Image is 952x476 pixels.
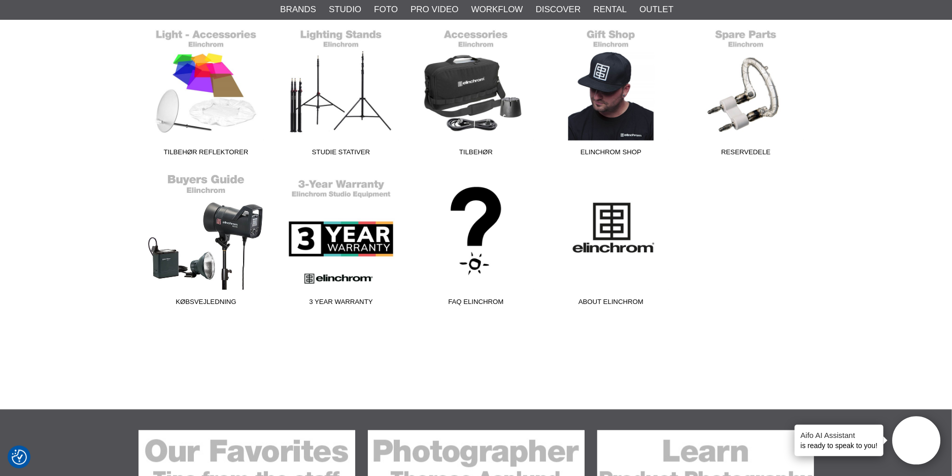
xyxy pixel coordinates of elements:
h4: Aifo AI Assistant [801,430,878,440]
a: Foto [374,3,398,16]
img: Revisit consent button [12,450,27,465]
a: Elinchrom Shop [543,24,678,161]
a: About Elinchrom [543,174,678,311]
div: is ready to speak to you! [795,425,884,456]
a: Brands [280,3,316,16]
a: 3 Year Warranty [274,174,409,311]
button: Samtykkepræferencer [12,448,27,466]
span: 3 Year Warranty [274,297,409,311]
a: Reservedele [678,24,813,161]
a: FAQ Elinchrom [409,174,543,311]
a: Rental [593,3,627,16]
a: Discover [536,3,581,16]
span: Købsvejledning [139,297,274,311]
a: Outlet [639,3,673,16]
a: Købsvejledning [139,174,274,311]
span: About Elinchrom [543,297,678,311]
span: Tilbehør Reflektorer [139,147,274,161]
a: Pro Video [411,3,458,16]
a: Studie stativer [274,24,409,161]
a: Workflow [471,3,523,16]
span: FAQ Elinchrom [409,297,543,311]
a: Tilbehør Reflektorer [139,24,274,161]
a: Studio [329,3,361,16]
a: Tilbehør [409,24,543,161]
span: Elinchrom Shop [543,147,678,161]
span: Reservedele [678,147,813,161]
span: Studie stativer [274,147,409,161]
span: Tilbehør [409,147,543,161]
